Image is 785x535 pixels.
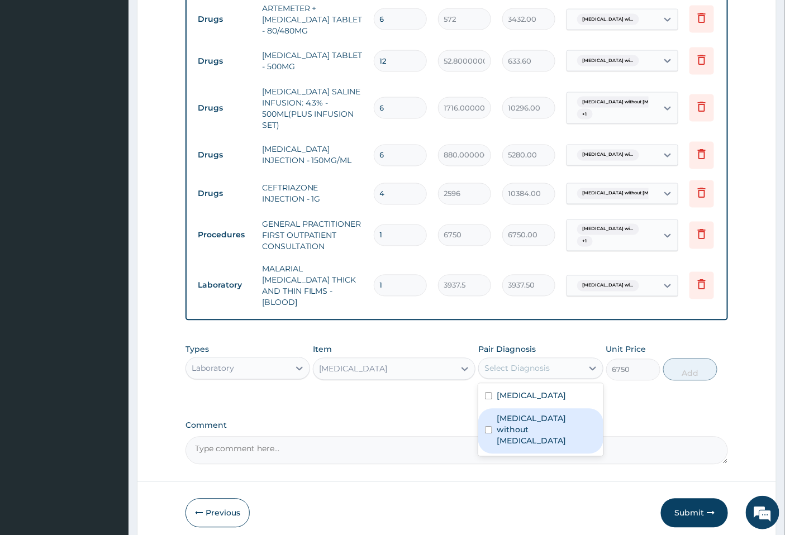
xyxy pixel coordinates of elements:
[192,225,256,246] td: Procedures
[21,56,45,84] img: d_794563401_company_1708531726252_794563401
[192,98,256,118] td: Drugs
[256,80,368,136] td: [MEDICAL_DATA] SALINE INFUSION: 4.3% - 500ML(PLUS INFUSION SET)
[577,14,639,25] span: [MEDICAL_DATA] wi...
[185,421,729,431] label: Comment
[256,258,368,314] td: MALARIAL [MEDICAL_DATA] THICK AND THIN FILMS - [BLOOD]
[256,177,368,211] td: CEFTRIAZONE INJECTION - 1G
[256,44,368,78] td: [MEDICAL_DATA] TABLET - 500MG
[577,188,690,199] span: [MEDICAL_DATA] without [MEDICAL_DATA]
[192,275,256,296] td: Laboratory
[577,224,639,235] span: [MEDICAL_DATA] wi...
[319,364,387,375] div: [MEDICAL_DATA]
[661,499,728,528] button: Submit
[577,280,639,292] span: [MEDICAL_DATA] wi...
[478,344,536,355] label: Pair Diagnosis
[192,51,256,71] td: Drugs
[6,305,213,344] textarea: Type your message and hit 'Enter'
[577,55,639,66] span: [MEDICAL_DATA] wi...
[185,345,209,355] label: Types
[606,344,646,355] label: Unit Price
[65,141,154,254] span: We're online!
[484,363,550,374] div: Select Diagnosis
[192,363,234,374] div: Laboratory
[192,184,256,204] td: Drugs
[256,138,368,172] td: [MEDICAL_DATA] INJECTION - 150MG/ML
[192,145,256,166] td: Drugs
[497,390,566,402] label: [MEDICAL_DATA]
[185,499,250,528] button: Previous
[497,413,596,447] label: [MEDICAL_DATA] without [MEDICAL_DATA]
[256,213,368,258] td: GENERAL PRACTITIONER FIRST OUTPATIENT CONSULTATION
[577,97,690,108] span: [MEDICAL_DATA] without [MEDICAL_DATA]
[192,9,256,30] td: Drugs
[313,344,332,355] label: Item
[577,150,639,161] span: [MEDICAL_DATA] wi...
[183,6,210,32] div: Minimize live chat window
[58,63,188,77] div: Chat with us now
[577,109,593,120] span: + 1
[663,359,717,381] button: Add
[577,236,593,247] span: + 1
